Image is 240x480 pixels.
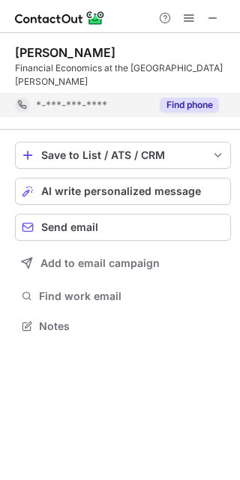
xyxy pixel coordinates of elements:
[15,45,115,60] div: [PERSON_NAME]
[15,316,231,337] button: Notes
[40,257,160,269] span: Add to email campaign
[15,178,231,205] button: AI write personalized message
[41,149,205,161] div: Save to List / ATS / CRM
[41,221,98,233] span: Send email
[15,286,231,307] button: Find work email
[41,185,201,197] span: AI write personalized message
[15,250,231,277] button: Add to email campaign
[15,9,105,27] img: ContactOut v5.3.10
[15,61,231,88] div: Financial Economics at the [GEOGRAPHIC_DATA][PERSON_NAME]
[39,289,225,303] span: Find work email
[15,142,231,169] button: save-profile-one-click
[15,214,231,241] button: Send email
[160,97,219,112] button: Reveal Button
[39,319,225,333] span: Notes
